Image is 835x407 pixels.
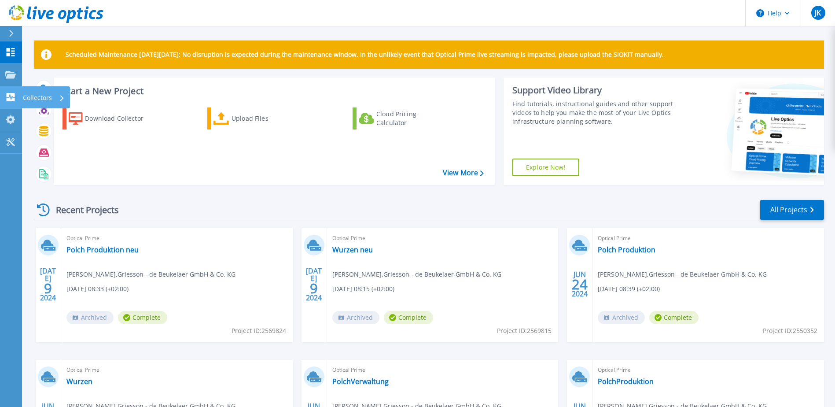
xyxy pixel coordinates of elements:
[34,199,131,221] div: Recent Projects
[63,86,483,96] h3: Start a New Project
[763,326,817,336] span: Project ID: 2550352
[66,270,235,279] span: [PERSON_NAME] , Griesson - de Beukelaer GmbH & Co. KG
[305,268,322,300] div: [DATE] 2024
[207,107,305,129] a: Upload Files
[44,285,52,292] span: 9
[332,270,501,279] span: [PERSON_NAME] , Griesson - de Beukelaer GmbH & Co. KG
[310,285,318,292] span: 9
[512,100,676,126] div: Find tutorials, instructional guides and other support videos to help you make the most of your L...
[85,110,155,127] div: Download Collector
[376,110,447,127] div: Cloud Pricing Calculator
[571,268,588,300] div: JUN 2024
[512,85,676,96] div: Support Video Library
[815,9,821,16] span: JK
[497,326,552,336] span: Project ID: 2569815
[66,233,287,243] span: Optical Prime
[332,245,373,254] a: Wurzen neu
[598,311,645,324] span: Archived
[66,365,287,375] span: Optical Prime
[118,311,167,324] span: Complete
[443,169,484,177] a: View More
[572,281,588,288] span: 24
[332,365,553,375] span: Optical Prime
[598,365,819,375] span: Optical Prime
[66,284,129,294] span: [DATE] 08:33 (+02:00)
[598,270,767,279] span: [PERSON_NAME] , Griesson - de Beukelaer GmbH & Co. KG
[598,284,660,294] span: [DATE] 08:39 (+02:00)
[598,377,654,386] a: PolchProduktion
[63,107,161,129] a: Download Collector
[332,311,379,324] span: Archived
[23,86,52,109] p: Collectors
[40,268,56,300] div: [DATE] 2024
[353,107,451,129] a: Cloud Pricing Calculator
[760,200,824,220] a: All Projects
[66,377,92,386] a: Wurzen
[512,159,579,176] a: Explore Now!
[384,311,433,324] span: Complete
[66,245,139,254] a: Polch Produktion neu
[598,233,819,243] span: Optical Prime
[66,311,114,324] span: Archived
[232,110,302,127] div: Upload Files
[649,311,699,324] span: Complete
[332,233,553,243] span: Optical Prime
[66,51,664,58] p: Scheduled Maintenance [DATE][DATE]: No disruption is expected during the maintenance window. In t...
[332,284,394,294] span: [DATE] 08:15 (+02:00)
[232,326,286,336] span: Project ID: 2569824
[332,377,389,386] a: PolchVerwaltung
[598,245,655,254] a: Polch Produktion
